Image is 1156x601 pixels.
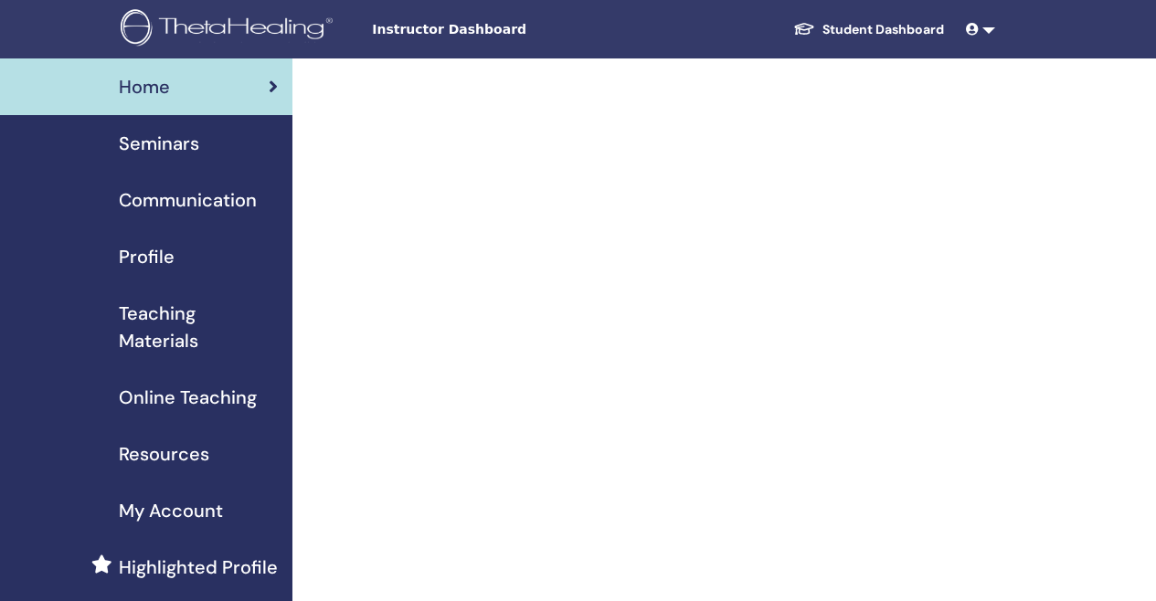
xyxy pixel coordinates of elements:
span: Teaching Materials [119,300,278,354]
span: Communication [119,186,257,214]
span: Highlighted Profile [119,554,278,581]
span: My Account [119,497,223,524]
span: Seminars [119,130,199,157]
span: Resources [119,440,209,468]
span: Home [119,73,170,100]
img: logo.png [121,9,339,50]
span: Profile [119,243,175,270]
span: Instructor Dashboard [372,20,646,39]
img: graduation-cap-white.svg [793,21,815,37]
a: Student Dashboard [779,13,959,47]
span: Online Teaching [119,384,257,411]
